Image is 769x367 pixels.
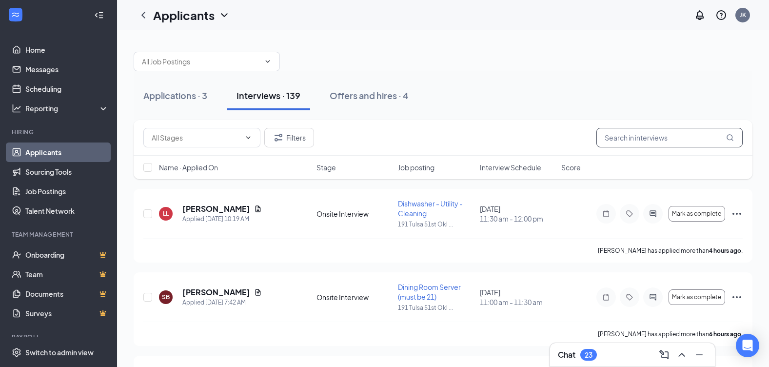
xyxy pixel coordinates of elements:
[731,291,743,303] svg: Ellipses
[561,163,581,172] span: Score
[25,182,109,201] a: Job Postings
[25,304,109,323] a: SurveysCrown
[669,289,725,305] button: Mark as complete
[398,220,473,228] p: 191 Tulsa 51st Okl ...
[25,201,109,221] a: Talent Network
[25,162,109,182] a: Sourcing Tools
[162,293,170,301] div: SB
[726,134,734,142] svg: MagnifyingGlass
[264,58,272,65] svg: ChevronDown
[693,349,705,361] svg: Minimize
[624,210,635,218] svg: Tag
[25,60,109,79] a: Messages
[142,56,260,67] input: All Job Postings
[182,204,250,214] h5: [PERSON_NAME]
[12,230,107,239] div: Team Management
[480,287,555,307] div: [DATE]
[25,40,109,60] a: Home
[709,330,741,338] b: 6 hours ago
[12,103,21,113] svg: Analysis
[159,163,218,172] span: Name · Applied On
[237,89,300,102] div: Interviews · 139
[672,294,721,301] span: Mark as complete
[254,205,262,213] svg: Document
[598,246,743,255] p: [PERSON_NAME] has applied more than .
[731,208,743,220] svg: Ellipses
[480,163,541,172] span: Interview Schedule
[264,128,314,147] button: Filter Filters
[736,334,759,357] div: Open Intercom Messenger
[218,9,230,21] svg: ChevronDown
[658,349,670,361] svg: ComposeMessage
[182,298,262,307] div: Applied [DATE] 7:42 AM
[25,79,109,99] a: Scheduling
[669,206,725,222] button: Mark as complete
[25,284,109,304] a: DocumentsCrown
[94,10,104,20] svg: Collapse
[740,11,746,19] div: JK
[25,265,109,284] a: TeamCrown
[694,9,706,21] svg: Notifications
[25,103,109,113] div: Reporting
[715,9,727,21] svg: QuestionInfo
[676,349,688,361] svg: ChevronUp
[600,293,612,301] svg: Note
[153,7,215,23] h1: Applicants
[25,143,109,162] a: Applicants
[138,9,149,21] svg: ChevronLeft
[12,128,107,136] div: Hiring
[163,209,169,218] div: LL
[398,163,434,172] span: Job posting
[182,287,250,298] h5: [PERSON_NAME]
[316,163,336,172] span: Stage
[11,10,20,20] svg: WorkstreamLogo
[398,304,473,312] p: 191 Tulsa 51st Okl ...
[598,330,743,338] p: [PERSON_NAME] has applied more than .
[480,297,555,307] span: 11:00 am - 11:30 am
[558,349,575,360] h3: Chat
[398,199,463,218] span: Dishwasher - Utility -Cleaning
[254,288,262,296] svg: Document
[316,292,392,302] div: Onsite Interview
[152,132,240,143] input: All Stages
[182,214,262,224] div: Applied [DATE] 10:19 AM
[647,293,659,301] svg: ActiveChat
[244,134,252,142] svg: ChevronDown
[600,210,612,218] svg: Note
[624,293,635,301] svg: Tag
[691,347,707,363] button: Minimize
[330,89,409,102] div: Offers and hires · 4
[674,347,690,363] button: ChevronUp
[480,204,555,224] div: [DATE]
[12,333,107,341] div: Payroll
[596,128,743,147] input: Search in interviews
[316,209,392,219] div: Onsite Interview
[656,347,672,363] button: ComposeMessage
[647,210,659,218] svg: ActiveChat
[12,347,21,357] svg: Settings
[672,210,721,217] span: Mark as complete
[709,247,741,254] b: 4 hours ago
[273,132,284,143] svg: Filter
[398,283,461,301] span: Dining Room Server (must be 21)
[480,214,555,224] span: 11:30 am - 12:00 pm
[143,89,207,102] div: Applications · 3
[25,245,109,265] a: OnboardingCrown
[25,347,94,357] div: Switch to admin view
[585,351,592,359] div: 23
